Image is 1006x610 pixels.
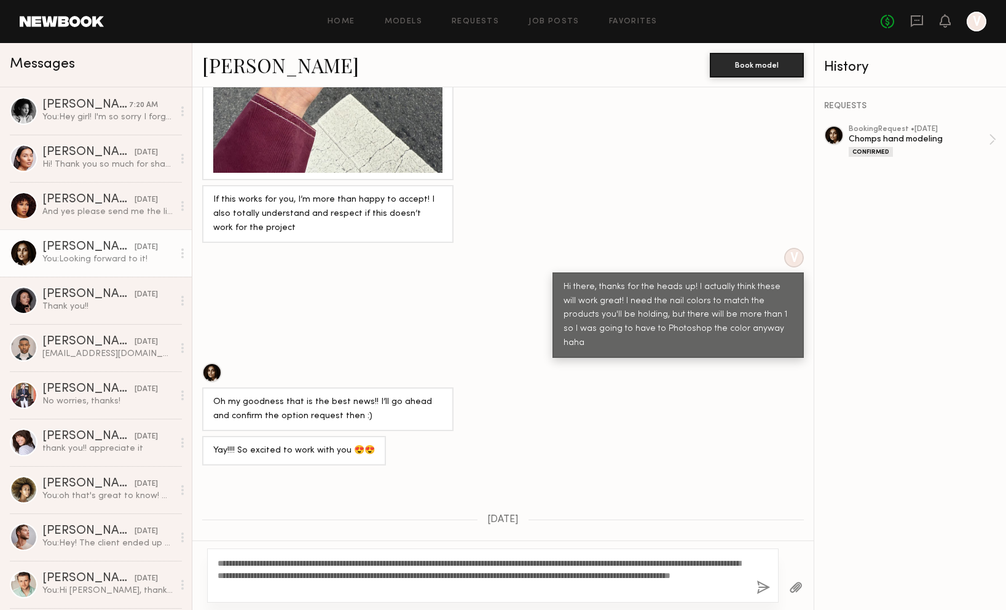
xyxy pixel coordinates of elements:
[42,206,173,218] div: And yes please send me the list of other to tag ☺️
[529,18,580,26] a: Job Posts
[42,537,173,549] div: You: Hey! The client ended up going a different direction with the shoot anyways so we're good fo...
[710,59,804,69] a: Book model
[42,253,173,265] div: You: Looking forward to it!
[328,18,355,26] a: Home
[135,431,158,443] div: [DATE]
[42,383,135,395] div: [PERSON_NAME]
[42,443,173,454] div: thank you!! appreciate it
[487,515,519,525] span: [DATE]
[824,102,996,111] div: REQUESTS
[385,18,422,26] a: Models
[42,194,135,206] div: [PERSON_NAME]
[849,125,996,157] a: bookingRequest •[DATE]Chomps hand modelingConfirmed
[213,444,375,458] div: Yay!!!! So excited to work with you 😍😍
[609,18,658,26] a: Favorites
[42,478,135,490] div: [PERSON_NAME]
[135,289,158,301] div: [DATE]
[42,146,135,159] div: [PERSON_NAME]
[42,99,129,111] div: [PERSON_NAME]
[213,193,442,236] div: If this works for you, I’m more than happy to accept! I also totally understand and respect if th...
[42,288,135,301] div: [PERSON_NAME]
[824,60,996,74] div: History
[135,336,158,348] div: [DATE]
[564,280,793,351] div: Hi there, thanks for the heads up! I actually think these will work great! I need the nail colors...
[202,52,359,78] a: [PERSON_NAME]
[42,585,173,596] div: You: Hi [PERSON_NAME], thank you for getting back to [GEOGRAPHIC_DATA]! The client unfortunately ...
[10,57,75,71] span: Messages
[42,525,135,537] div: [PERSON_NAME]
[42,336,135,348] div: [PERSON_NAME]
[42,111,173,123] div: You: Hey girl! I'm so sorry I forgot to touch base [DATE], can I get your last name so I can regi...
[135,478,158,490] div: [DATE]
[42,348,173,360] div: [EMAIL_ADDRESS][DOMAIN_NAME]
[42,159,173,170] div: Hi! Thank you so much for sharing! They look amazing 🤩 my IG is @andreventurrr and yes would love...
[967,12,986,31] a: V
[129,100,158,111] div: 7:20 AM
[42,395,173,407] div: No worries, thanks!
[135,573,158,585] div: [DATE]
[135,194,158,206] div: [DATE]
[42,241,135,253] div: [PERSON_NAME]
[710,53,804,77] button: Book model
[452,18,499,26] a: Requests
[42,430,135,443] div: [PERSON_NAME]
[849,147,893,157] div: Confirmed
[135,147,158,159] div: [DATE]
[135,242,158,253] div: [DATE]
[135,384,158,395] div: [DATE]
[849,125,989,133] div: booking Request • [DATE]
[135,526,158,537] div: [DATE]
[849,133,989,145] div: Chomps hand modeling
[42,490,173,502] div: You: oh that's great to know! we'll definitely let you know because do do family shoots often :)
[213,395,442,424] div: Oh my goodness that is the best news!! I’ll go ahead and confirm the option request then :)
[42,572,135,585] div: [PERSON_NAME]
[42,301,173,312] div: Thank you!!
